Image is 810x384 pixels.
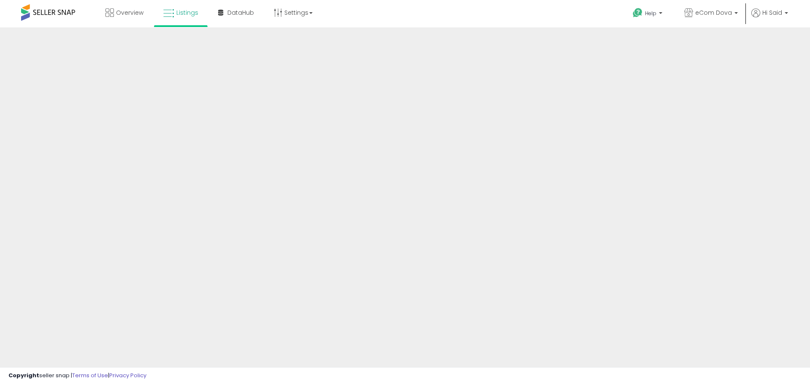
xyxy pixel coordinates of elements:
a: Hi Said [751,8,788,27]
span: Listings [176,8,198,17]
span: DataHub [227,8,254,17]
span: Hi Said [762,8,782,17]
a: Help [626,1,671,27]
i: Get Help [632,8,643,18]
strong: Copyright [8,371,39,379]
span: Overview [116,8,143,17]
div: seller snap | | [8,372,146,380]
span: eCom Dova [695,8,732,17]
a: Terms of Use [72,371,108,379]
a: Privacy Policy [109,371,146,379]
span: Help [645,10,656,17]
